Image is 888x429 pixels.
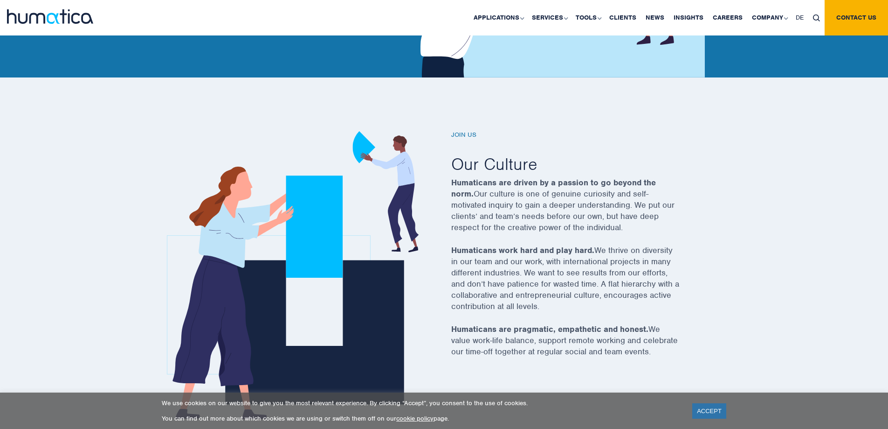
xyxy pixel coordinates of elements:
[162,399,681,407] p: We use cookies on our website to give you the most relevant experience. By clicking “Accept”, you...
[162,415,681,422] p: You can find out more about which cookies we are using or switch them off on our page.
[451,153,703,175] h2: Our Culture
[796,14,804,21] span: DE
[451,324,703,369] p: We value work-life balance, support remote working and celebrate our time-off together at regular...
[451,245,594,255] strong: Humaticans work hard and play hard.
[167,131,419,419] img: career_img2
[451,177,656,199] strong: Humaticans are driven by a passion to go beyond the norm.
[451,177,703,245] p: Our culture is one of genuine curiosity and self-motivated inquiry to gain a deeper understanding...
[692,403,726,419] a: ACCEPT
[451,131,703,139] h6: Join us
[813,14,820,21] img: search_icon
[7,9,93,24] img: logo
[451,245,703,324] p: We thrive on diversity in our team and our work, with international projects in many different in...
[451,324,648,334] strong: Humaticans are pragmatic, empathetic and honest.
[396,415,434,422] a: cookie policy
